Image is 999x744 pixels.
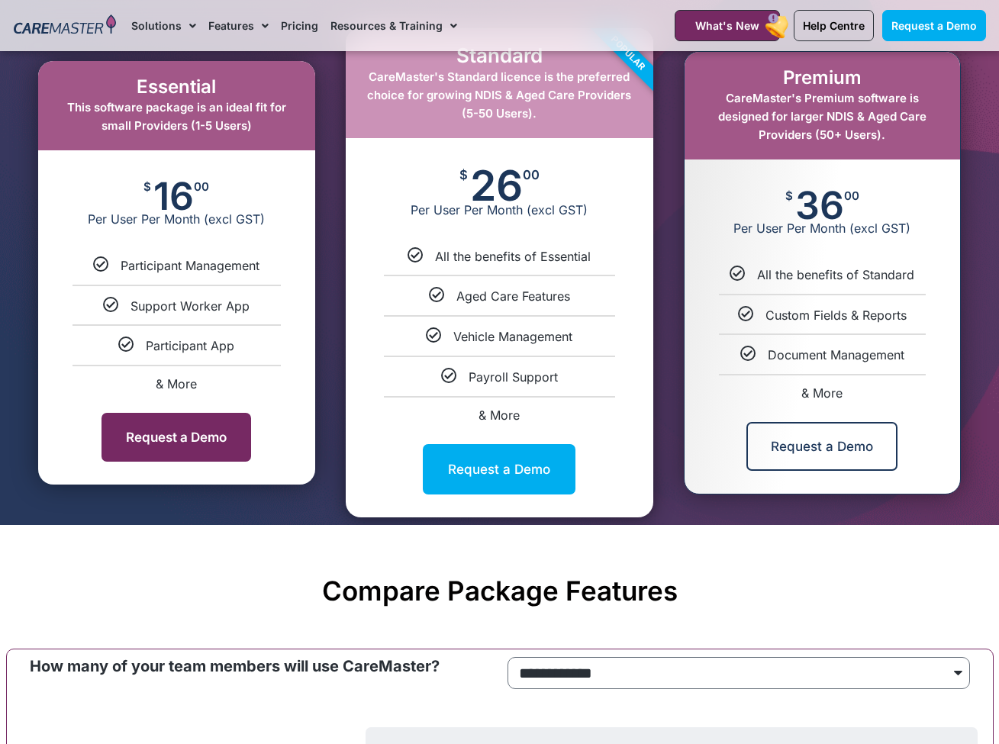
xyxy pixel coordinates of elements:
span: & More [156,376,197,391]
form: price Form radio [508,657,970,697]
a: What's New [675,10,780,41]
span: Aged Care Features [456,288,570,304]
a: Request a Demo [882,10,986,41]
span: 00 [523,169,540,182]
h2: Compare Package Features [14,575,986,607]
span: Document Management [768,347,904,362]
span: Participant App [146,338,234,353]
span: Payroll Support [469,369,558,385]
span: This software package is an ideal fit for small Providers (1-5 Users) [67,100,286,133]
h2: Essential [53,76,300,98]
span: Custom Fields & Reports [765,308,907,323]
span: 00 [844,190,859,201]
span: What's New [695,19,759,32]
span: Vehicle Management [453,329,572,344]
span: All the benefits of Standard [757,267,914,282]
span: CareMaster's Premium software is designed for larger NDIS & Aged Care Providers (50+ Users). [718,91,926,142]
span: 26 [470,169,523,202]
a: Request a Demo [102,413,251,462]
span: Per User Per Month (excl GST) [38,211,315,227]
a: Request a Demo [423,444,575,494]
h2: Premium [700,67,945,89]
span: $ [459,169,468,182]
span: Per User Per Month (excl GST) [685,221,960,236]
span: 00 [194,181,209,192]
span: All the benefits of Essential [435,249,591,264]
p: How many of your team members will use CareMaster? [30,657,492,676]
h2: Standard [361,43,638,67]
span: Support Worker App [131,298,250,314]
a: Help Centre [794,10,874,41]
span: & More [801,385,843,401]
span: Request a Demo [891,19,977,32]
span: Per User Per Month (excl GST) [346,202,653,217]
span: & More [479,407,520,423]
a: Request a Demo [746,422,897,471]
img: CareMaster Logo [14,14,117,37]
span: CareMaster's Standard licence is the preferred choice for growing NDIS & Aged Care Providers (5-5... [367,69,631,121]
span: Help Centre [803,19,865,32]
span: 16 [153,181,194,211]
span: Participant Management [121,258,259,273]
span: 36 [795,190,844,221]
span: $ [143,181,151,192]
span: $ [785,190,793,201]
